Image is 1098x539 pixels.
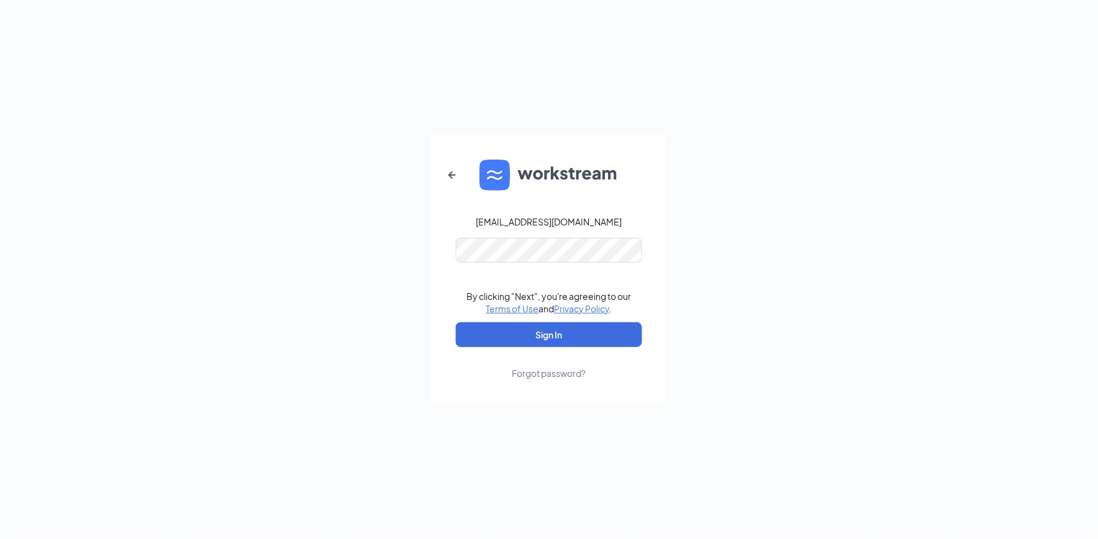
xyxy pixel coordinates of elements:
button: ArrowLeftNew [437,160,467,190]
button: Sign In [456,322,642,347]
div: By clicking "Next", you're agreeing to our and . [467,290,632,315]
a: Forgot password? [512,347,586,379]
div: Forgot password? [512,367,586,379]
svg: ArrowLeftNew [445,168,460,183]
img: WS logo and Workstream text [479,160,619,191]
a: Privacy Policy [555,303,610,314]
div: [EMAIL_ADDRESS][DOMAIN_NAME] [476,215,622,228]
a: Terms of Use [486,303,539,314]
